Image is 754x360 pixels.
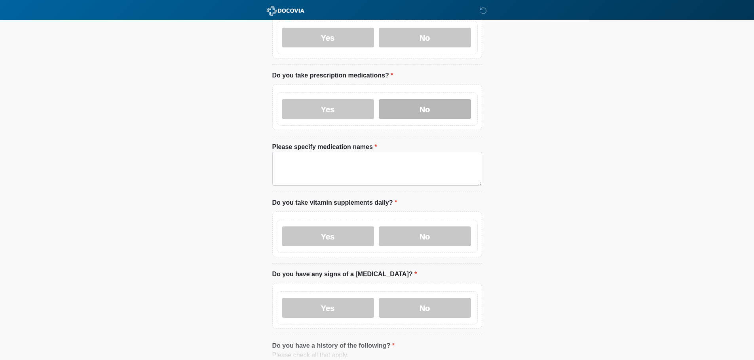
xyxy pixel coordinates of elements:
label: No [379,28,471,47]
label: Yes [282,99,374,119]
label: Do you take vitamin supplements daily? [272,198,397,207]
label: Yes [282,226,374,246]
img: ABC Med Spa- GFEase Logo [264,6,307,16]
label: No [379,298,471,318]
label: Do you have any signs of a [MEDICAL_DATA]? [272,270,417,279]
label: Do you have a history of the following? [272,341,395,351]
label: Yes [282,298,374,318]
label: No [379,99,471,119]
label: Yes [282,28,374,47]
label: Do you take prescription medications? [272,71,393,80]
label: No [379,226,471,246]
label: Please specify medication names [272,142,377,152]
div: Please check all that apply. [272,351,482,360]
